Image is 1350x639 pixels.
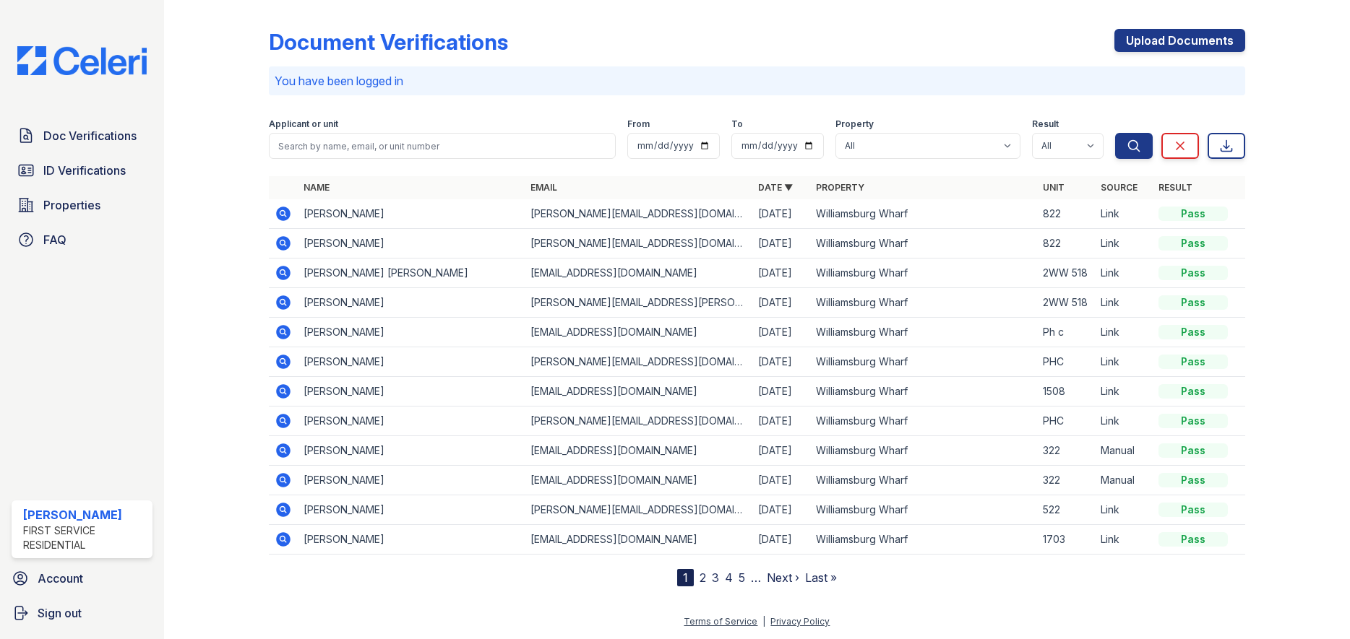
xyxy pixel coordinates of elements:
a: Upload Documents [1114,29,1245,52]
span: Sign out [38,604,82,622]
td: [EMAIL_ADDRESS][DOMAIN_NAME] [525,436,752,466]
div: Pass [1158,325,1228,339]
td: [PERSON_NAME] [298,466,525,495]
a: Unit [1043,182,1065,193]
td: [PERSON_NAME] [298,436,525,466]
a: 4 [725,570,733,585]
td: Link [1095,318,1153,347]
td: Williamsburg Wharf [810,288,1038,318]
div: First Service Residential [23,523,147,552]
div: Pass [1158,532,1228,547]
td: [PERSON_NAME] [298,525,525,555]
a: 5 [739,570,745,585]
span: ID Verifications [43,162,126,179]
span: Properties [43,196,100,214]
td: Williamsburg Wharf [810,436,1038,466]
td: [EMAIL_ADDRESS][DOMAIN_NAME] [525,377,752,407]
td: Link [1095,377,1153,407]
div: [PERSON_NAME] [23,506,147,523]
td: Manual [1095,436,1153,466]
td: [PERSON_NAME][EMAIL_ADDRESS][DOMAIN_NAME] [525,407,752,436]
a: Email [530,182,557,193]
div: Pass [1158,414,1228,428]
td: [DATE] [752,229,810,258]
span: Account [38,570,83,587]
td: [PERSON_NAME] [298,288,525,318]
input: Search by name, email, or unit number [269,133,616,159]
td: [PERSON_NAME][EMAIL_ADDRESS][DOMAIN_NAME] [525,199,752,229]
td: [PERSON_NAME] [298,229,525,258]
div: Pass [1158,295,1228,310]
td: [EMAIL_ADDRESS][DOMAIN_NAME] [525,466,752,495]
button: Sign out [6,599,158,627]
td: [DATE] [752,258,810,288]
div: Document Verifications [269,29,508,55]
div: Pass [1158,384,1228,399]
td: [DATE] [752,318,810,347]
td: Williamsburg Wharf [810,407,1038,436]
td: [PERSON_NAME][EMAIL_ADDRESS][DOMAIN_NAME] [525,229,752,258]
div: Pass [1158,207,1228,221]
td: Link [1095,229,1153,258]
label: Result [1032,118,1059,130]
span: FAQ [43,231,66,248]
a: Privacy Policy [770,616,830,627]
td: [PERSON_NAME] [298,407,525,436]
td: [DATE] [752,436,810,466]
td: [DATE] [752,525,810,555]
a: 2 [700,570,706,585]
div: Pass [1158,443,1228,458]
a: 3 [712,570,719,585]
a: Source [1101,182,1138,193]
a: Properties [12,191,152,219]
td: Williamsburg Wharf [810,258,1038,288]
td: PHC [1037,347,1095,377]
td: [PERSON_NAME][EMAIL_ADDRESS][DOMAIN_NAME] [525,347,752,377]
td: 322 [1037,466,1095,495]
td: Link [1095,199,1153,229]
td: Ph c [1037,318,1095,347]
td: 2WW 518 [1037,258,1095,288]
td: [DATE] [752,407,810,436]
td: Williamsburg Wharf [810,347,1038,377]
div: Pass [1158,473,1228,487]
td: Link [1095,258,1153,288]
td: Link [1095,288,1153,318]
a: Account [6,564,158,593]
td: 322 [1037,436,1095,466]
td: 1508 [1037,377,1095,407]
div: Pass [1158,266,1228,280]
td: Link [1095,347,1153,377]
td: Williamsburg Wharf [810,199,1038,229]
td: [EMAIL_ADDRESS][DOMAIN_NAME] [525,318,752,347]
td: Link [1095,495,1153,525]
label: Applicant or unit [269,118,338,130]
td: [DATE] [752,466,810,495]
span: … [751,569,761,586]
td: Manual [1095,466,1153,495]
a: Next › [767,570,799,585]
td: Williamsburg Wharf [810,318,1038,347]
td: [DATE] [752,199,810,229]
td: Williamsburg Wharf [810,525,1038,555]
td: PHC [1037,407,1095,436]
a: ID Verifications [12,156,152,185]
label: From [627,118,650,130]
td: [PERSON_NAME] [298,377,525,407]
td: [PERSON_NAME] [298,318,525,347]
td: Williamsburg Wharf [810,229,1038,258]
td: [PERSON_NAME][EMAIL_ADDRESS][PERSON_NAME][DOMAIN_NAME] [525,288,752,318]
td: [PERSON_NAME] [298,347,525,377]
td: [DATE] [752,288,810,318]
label: Property [835,118,874,130]
td: [PERSON_NAME] [PERSON_NAME] [298,258,525,288]
a: Result [1158,182,1192,193]
td: [PERSON_NAME][EMAIL_ADDRESS][DOMAIN_NAME] [525,495,752,525]
td: Williamsburg Wharf [810,466,1038,495]
div: | [762,616,765,627]
div: 1 [677,569,694,586]
a: FAQ [12,225,152,254]
td: 1703 [1037,525,1095,555]
a: Date ▼ [758,182,793,193]
td: [DATE] [752,377,810,407]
